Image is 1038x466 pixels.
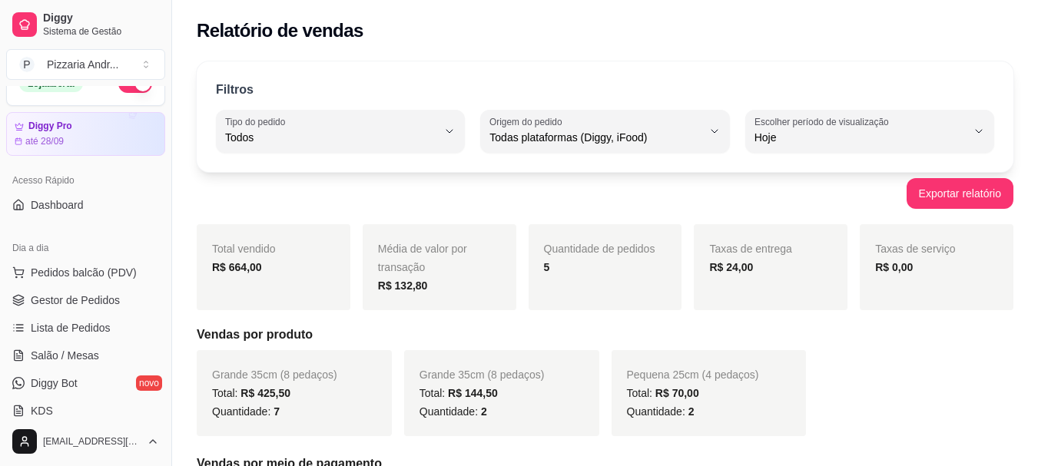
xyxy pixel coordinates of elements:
span: R$ 70,00 [655,387,699,399]
article: Diggy Pro [28,121,72,132]
button: Origem do pedidoTodas plataformas (Diggy, iFood) [480,110,729,153]
a: Lista de Pedidos [6,316,165,340]
button: Tipo do pedidoTodos [216,110,465,153]
span: P [19,57,35,72]
strong: R$ 664,00 [212,261,262,273]
div: Dia a dia [6,236,165,260]
button: Exportar relatório [907,178,1013,209]
span: Taxas de serviço [875,243,955,255]
span: R$ 425,50 [240,387,290,399]
span: Quantidade: [420,405,487,418]
span: Diggy [43,12,159,25]
span: Total: [627,387,699,399]
span: Quantidade: [212,405,280,418]
span: Lista de Pedidos [31,320,111,335]
span: Todos [225,130,437,145]
label: Escolher período de visualização [754,115,894,128]
a: Diggy Botnovo [6,371,165,395]
a: KDS [6,398,165,423]
strong: R$ 0,00 [875,261,913,273]
span: KDS [31,403,53,418]
a: Salão / Mesas [6,343,165,368]
span: 2 [481,405,487,418]
span: Todas plataformas (Diggy, iFood) [489,130,701,145]
a: Gestor de Pedidos [6,288,165,312]
span: Taxas de entrega [709,243,791,255]
button: Escolher período de visualizaçãoHoje [745,110,994,153]
a: Dashboard [6,193,165,217]
span: Pedidos balcão (PDV) [31,265,137,280]
span: Quantidade de pedidos [544,243,655,255]
button: Select a team [6,49,165,80]
span: Grande 35cm (8 pedaços) [212,369,337,381]
span: Quantidade: [627,405,695,418]
span: Gestor de Pedidos [31,292,120,308]
span: R$ 144,50 [448,387,498,399]
button: [EMAIL_ADDRESS][DOMAIN_NAME] [6,423,165,460]
span: Salão / Mesas [31,348,99,363]
span: Grande 35cm (8 pedaços) [420,369,545,381]
span: Sistema de Gestão [43,25,159,38]
h5: Vendas por produto [197,326,1013,344]
p: Filtros [216,81,254,99]
div: Acesso Rápido [6,168,165,193]
strong: R$ 24,00 [709,261,753,273]
div: Pizzaria Andr ... [47,57,118,72]
span: [EMAIL_ADDRESS][DOMAIN_NAME] [43,435,141,448]
span: Pequena 25cm (4 pedaços) [627,369,759,381]
span: Dashboard [31,197,84,213]
span: Média de valor por transação [378,243,467,273]
button: Pedidos balcão (PDV) [6,260,165,285]
label: Origem do pedido [489,115,567,128]
a: DiggySistema de Gestão [6,6,165,43]
strong: 5 [544,261,550,273]
strong: R$ 132,80 [378,279,428,292]
h2: Relatório de vendas [197,18,363,43]
label: Tipo do pedido [225,115,290,128]
a: Diggy Proaté 28/09 [6,112,165,156]
span: Total vendido [212,243,276,255]
span: Diggy Bot [31,375,78,391]
span: 2 [688,405,695,418]
span: Hoje [754,130,967,145]
span: Total: [420,387,498,399]
article: até 28/09 [25,135,64,147]
span: Total: [212,387,290,399]
span: 7 [274,405,280,418]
